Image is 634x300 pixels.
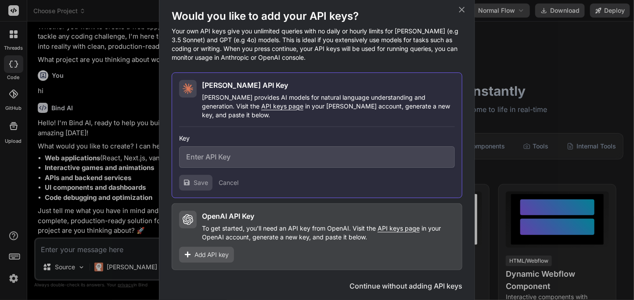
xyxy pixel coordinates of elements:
[202,93,455,119] p: [PERSON_NAME] provides AI models for natural language understanding and generation. Visit the in ...
[179,146,455,168] input: Enter API Key
[179,175,213,191] button: Save
[202,224,455,242] p: To get started, you'll need an API key from OpenAI. Visit the in your OpenAI account, generate a ...
[172,27,462,62] p: Your own API keys give you unlimited queries with no daily or hourly limits for [PERSON_NAME] (e....
[378,224,420,232] span: API keys page
[194,178,208,187] span: Save
[349,281,462,291] button: Continue without adding API keys
[179,134,455,143] h3: Key
[202,80,288,90] h2: [PERSON_NAME] API Key
[261,102,303,110] span: API keys page
[172,9,462,23] h1: Would you like to add your API keys?
[219,178,238,187] button: Cancel
[202,211,254,221] h2: OpenAI API Key
[195,250,229,259] span: Add API key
